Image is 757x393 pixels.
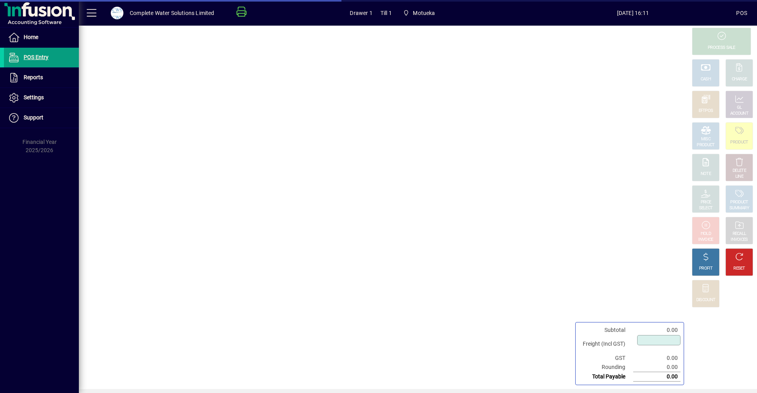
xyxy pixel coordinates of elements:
[737,105,742,111] div: GL
[729,205,749,211] div: SUMMARY
[701,199,711,205] div: PRICE
[732,76,747,82] div: CHARGE
[579,372,633,382] td: Total Payable
[4,68,79,88] a: Reports
[699,205,713,211] div: SELECT
[730,111,748,117] div: ACCOUNT
[24,54,48,60] span: POS Entry
[697,142,714,148] div: PRODUCT
[350,7,372,19] span: Drawer 1
[731,237,748,243] div: INVOICES
[735,174,743,180] div: LINE
[701,136,710,142] div: MISC
[633,363,681,372] td: 0.00
[400,6,438,20] span: Motueka
[24,34,38,40] span: Home
[24,94,44,101] span: Settings
[4,88,79,108] a: Settings
[733,231,746,237] div: RECALL
[579,326,633,335] td: Subtotal
[701,76,711,82] div: CASH
[579,335,633,354] td: Freight (Incl GST)
[708,45,735,51] div: PROCESS SALE
[413,7,435,19] span: Motueka
[699,266,712,272] div: PROFIT
[733,168,746,174] div: DELETE
[633,372,681,382] td: 0.00
[579,354,633,363] td: GST
[696,297,715,303] div: DISCOUNT
[530,7,736,19] span: [DATE] 16:11
[24,74,43,80] span: Reports
[698,237,713,243] div: INVOICE
[701,171,711,177] div: NOTE
[4,28,79,47] a: Home
[730,140,748,145] div: PRODUCT
[633,326,681,335] td: 0.00
[24,114,43,121] span: Support
[4,108,79,128] a: Support
[733,266,745,272] div: RESET
[701,231,711,237] div: HOLD
[633,354,681,363] td: 0.00
[380,7,392,19] span: Till 1
[736,7,747,19] div: POS
[730,199,748,205] div: PRODUCT
[579,363,633,372] td: Rounding
[130,7,214,19] div: Complete Water Solutions Limited
[699,108,713,114] div: EFTPOS
[104,6,130,20] button: Profile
